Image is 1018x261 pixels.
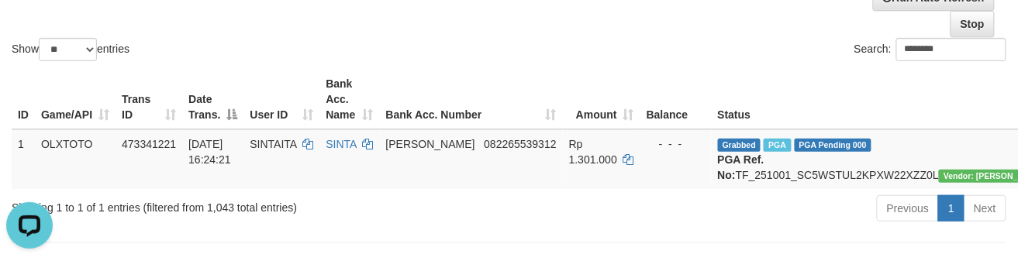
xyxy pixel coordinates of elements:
[35,129,116,189] td: OLXTOTO
[35,70,116,129] th: Game/API: activate to sort column ascending
[380,70,563,129] th: Bank Acc. Number: activate to sort column ascending
[896,38,1006,61] input: Search:
[12,129,35,189] td: 1
[12,38,129,61] label: Show entries
[647,136,706,152] div: - - -
[250,138,296,150] span: SINTAITA
[116,70,182,129] th: Trans ID: activate to sort column ascending
[12,70,35,129] th: ID
[951,11,995,37] a: Stop
[182,70,243,129] th: Date Trans.: activate to sort column descending
[764,139,791,152] span: Marked by aubrezazulfa
[484,138,556,150] span: Copy 082265539312 to clipboard
[39,38,97,61] select: Showentries
[795,139,872,152] span: PGA Pending
[718,139,761,152] span: Grabbed
[12,194,412,215] div: Showing 1 to 1 of 1 entries (filtered from 1,043 total entries)
[386,138,475,150] span: [PERSON_NAME]
[188,138,231,166] span: [DATE] 16:24:21
[938,195,965,222] a: 1
[6,6,53,53] button: Open LiveChat chat widget
[563,70,640,129] th: Amount: activate to sort column ascending
[854,38,1006,61] label: Search:
[122,138,176,150] span: 473341221
[964,195,1006,222] a: Next
[243,70,319,129] th: User ID: activate to sort column ascending
[326,138,356,150] a: SINTA
[569,138,617,166] span: Rp 1.301.000
[319,70,379,129] th: Bank Acc. Name: activate to sort column ascending
[640,70,712,129] th: Balance
[877,195,939,222] a: Previous
[718,153,764,181] b: PGA Ref. No:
